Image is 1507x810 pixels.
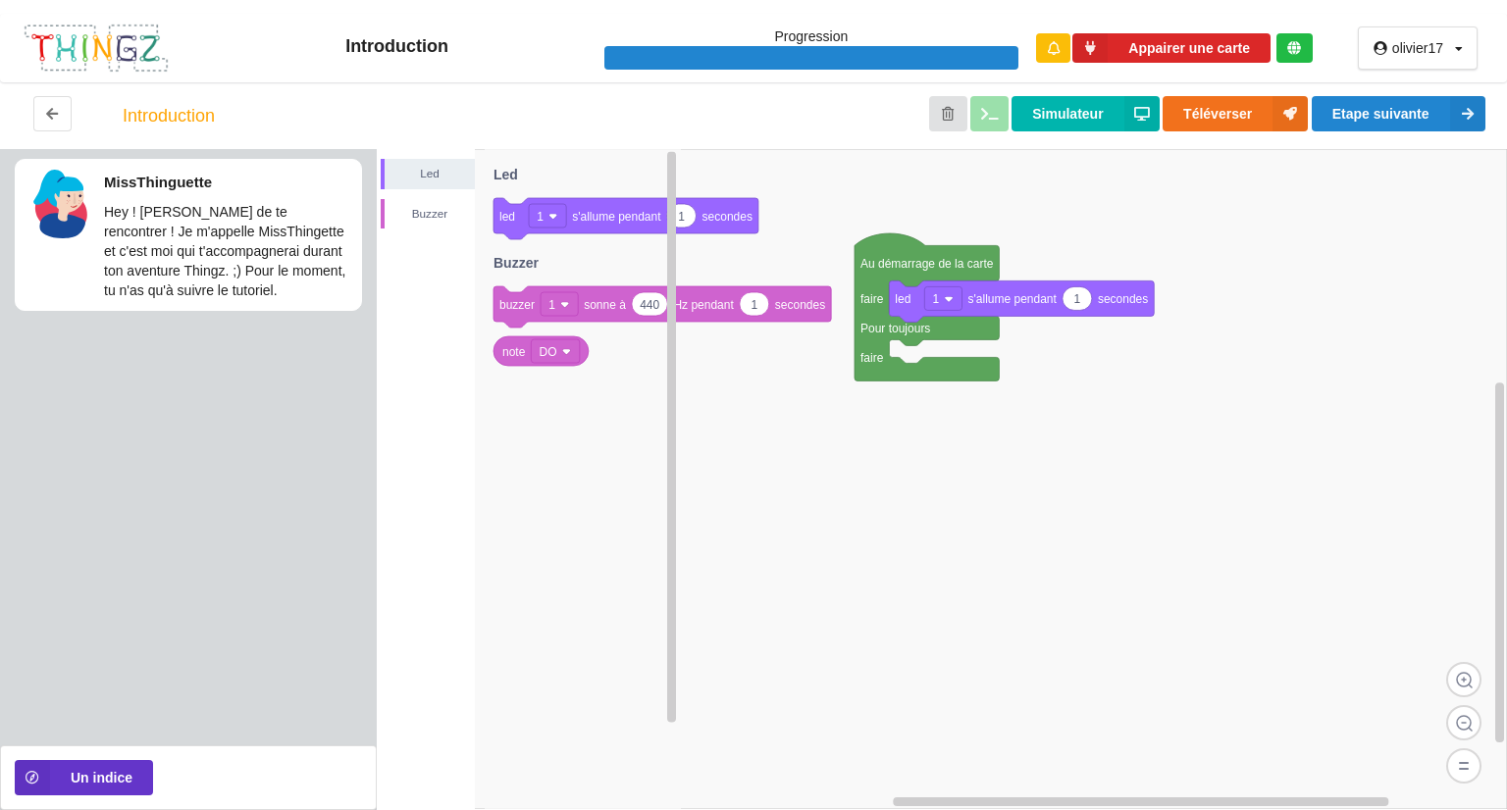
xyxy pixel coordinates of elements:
button: Etape suivante [1312,96,1485,131]
text: faire [860,292,884,306]
text: 1 [933,292,940,306]
text: buzzer [499,298,535,312]
text: secondes [775,298,825,312]
button: Appairer une carte [1072,33,1271,64]
text: Pour toujours [860,322,930,335]
text: sonne à [584,298,626,312]
text: secondes [702,210,753,224]
text: 1 [537,210,544,224]
text: note [502,345,526,359]
text: 440 [640,298,659,312]
text: s'allume pendant [968,292,1058,306]
text: Hz pendant [673,298,734,312]
text: 1 [751,298,757,312]
div: Led [385,164,475,183]
text: 1 [1074,292,1081,306]
p: MissThinguette [104,172,351,192]
text: 1 [548,298,555,312]
div: Introduction [123,106,215,126]
text: Au démarrage de la carte [860,257,994,271]
text: Buzzer [494,255,539,271]
button: Simulateur [1012,96,1159,131]
div: Introduction [190,35,604,58]
div: Buzzer [385,204,475,224]
div: olivier17 [1392,41,1443,55]
button: Annuler les modifications et revenir au début de l'étape [929,96,967,131]
text: led [895,292,910,306]
text: s'allume pendant [572,210,661,224]
text: Led [494,167,518,182]
div: Tu es connecté au serveur de création de Thingz [1276,33,1313,63]
img: thingz_logo.png [23,23,170,75]
text: led [499,210,515,224]
button: Téléverser [1163,96,1308,131]
text: faire [860,351,884,365]
text: secondes [1098,292,1148,306]
text: DO [540,345,557,359]
p: Progression [604,26,1018,46]
p: Hey ! [PERSON_NAME] de te rencontrer ! Je m'appelle MissThingette et c'est moi qui t'accompagnera... [104,202,351,300]
text: 1 [678,210,685,224]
